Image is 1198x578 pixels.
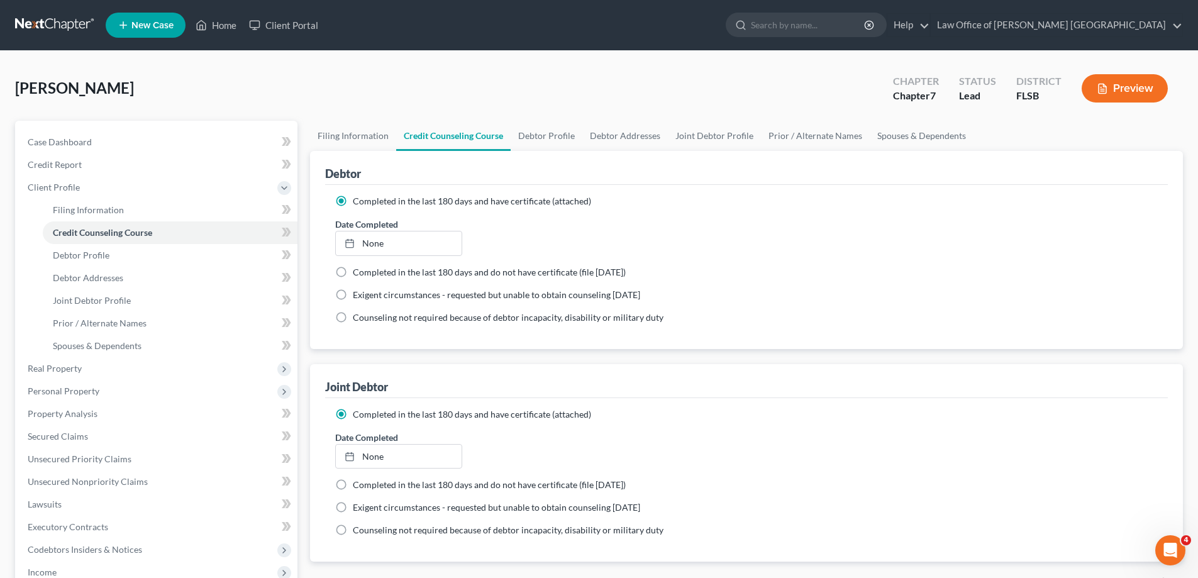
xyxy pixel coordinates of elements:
[18,493,297,516] a: Lawsuits
[353,525,663,535] span: Counseling not required because of debtor incapacity, disability or military duty
[18,448,297,470] a: Unsecured Priority Claims
[336,231,461,255] a: None
[28,431,88,442] span: Secured Claims
[53,204,124,215] span: Filing Information
[28,544,142,555] span: Codebtors Insiders & Notices
[353,409,591,420] span: Completed in the last 180 days and have certificate (attached)
[43,199,297,221] a: Filing Information
[53,295,131,306] span: Joint Debtor Profile
[53,250,109,260] span: Debtor Profile
[1016,74,1062,89] div: District
[28,453,131,464] span: Unsecured Priority Claims
[582,121,668,151] a: Debtor Addresses
[18,470,297,493] a: Unsecured Nonpriority Claims
[335,218,398,231] label: Date Completed
[335,431,398,444] label: Date Completed
[959,89,996,103] div: Lead
[43,335,297,357] a: Spouses & Dependents
[325,166,361,181] div: Debtor
[28,408,97,419] span: Property Analysis
[931,14,1182,36] a: Law Office of [PERSON_NAME] [GEOGRAPHIC_DATA]
[751,13,866,36] input: Search by name...
[18,153,297,176] a: Credit Report
[310,121,396,151] a: Filing Information
[43,221,297,244] a: Credit Counseling Course
[43,312,297,335] a: Prior / Alternate Names
[18,403,297,425] a: Property Analysis
[959,74,996,89] div: Status
[28,567,57,577] span: Income
[28,521,108,532] span: Executory Contracts
[53,272,123,283] span: Debtor Addresses
[18,131,297,153] a: Case Dashboard
[353,267,626,277] span: Completed in the last 180 days and do not have certificate (file [DATE])
[893,89,939,103] div: Chapter
[511,121,582,151] a: Debtor Profile
[43,244,297,267] a: Debtor Profile
[353,312,663,323] span: Counseling not required because of debtor incapacity, disability or military duty
[353,196,591,206] span: Completed in the last 180 days and have certificate (attached)
[930,89,936,101] span: 7
[28,476,148,487] span: Unsecured Nonpriority Claims
[15,79,134,97] span: [PERSON_NAME]
[53,227,152,238] span: Credit Counseling Course
[28,182,80,192] span: Client Profile
[43,267,297,289] a: Debtor Addresses
[870,121,973,151] a: Spouses & Dependents
[28,386,99,396] span: Personal Property
[1016,89,1062,103] div: FLSB
[396,121,511,151] a: Credit Counseling Course
[18,425,297,448] a: Secured Claims
[28,159,82,170] span: Credit Report
[53,340,141,351] span: Spouses & Dependents
[1155,535,1185,565] iframe: Intercom live chat
[325,379,388,394] div: Joint Debtor
[1181,535,1191,545] span: 4
[189,14,243,36] a: Home
[18,516,297,538] a: Executory Contracts
[243,14,324,36] a: Client Portal
[53,318,147,328] span: Prior / Alternate Names
[28,136,92,147] span: Case Dashboard
[353,289,640,300] span: Exigent circumstances - requested but unable to obtain counseling [DATE]
[887,14,929,36] a: Help
[28,499,62,509] span: Lawsuits
[131,21,174,30] span: New Case
[1082,74,1168,103] button: Preview
[893,74,939,89] div: Chapter
[353,502,640,513] span: Exigent circumstances - requested but unable to obtain counseling [DATE]
[43,289,297,312] a: Joint Debtor Profile
[336,445,461,469] a: None
[668,121,761,151] a: Joint Debtor Profile
[353,479,626,490] span: Completed in the last 180 days and do not have certificate (file [DATE])
[28,363,82,374] span: Real Property
[761,121,870,151] a: Prior / Alternate Names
